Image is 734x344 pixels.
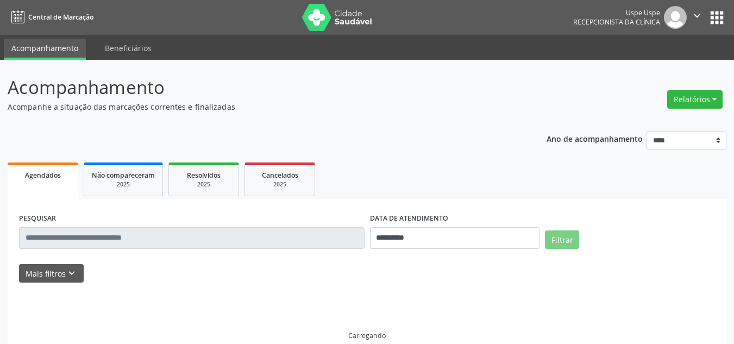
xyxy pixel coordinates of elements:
[177,180,231,189] div: 2025
[664,6,687,29] img: img
[707,8,726,27] button: apps
[92,180,155,189] div: 2025
[92,171,155,180] span: Não compareceram
[547,132,643,145] p: Ano de acompanhamento
[25,171,61,180] span: Agendados
[573,17,660,27] span: Recepcionista da clínica
[573,8,660,17] div: Uspe Uspe
[4,39,86,60] a: Acompanhamento
[19,210,56,227] label: PESQUISAR
[370,210,448,227] label: DATA DE ATENDIMENTO
[687,6,707,29] button: 
[691,10,703,22] i: 
[545,230,579,249] button: Filtrar
[8,8,93,26] a: Central de Marcação
[19,264,84,283] button: Mais filtroskeyboard_arrow_down
[8,101,511,112] p: Acompanhe a situação das marcações correntes e finalizadas
[66,267,78,279] i: keyboard_arrow_down
[28,12,93,22] span: Central de Marcação
[8,74,511,101] p: Acompanhamento
[262,171,298,180] span: Cancelados
[187,171,221,180] span: Resolvidos
[97,39,159,58] a: Beneficiários
[667,90,723,109] button: Relatórios
[253,180,307,189] div: 2025
[348,331,386,340] div: Carregando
